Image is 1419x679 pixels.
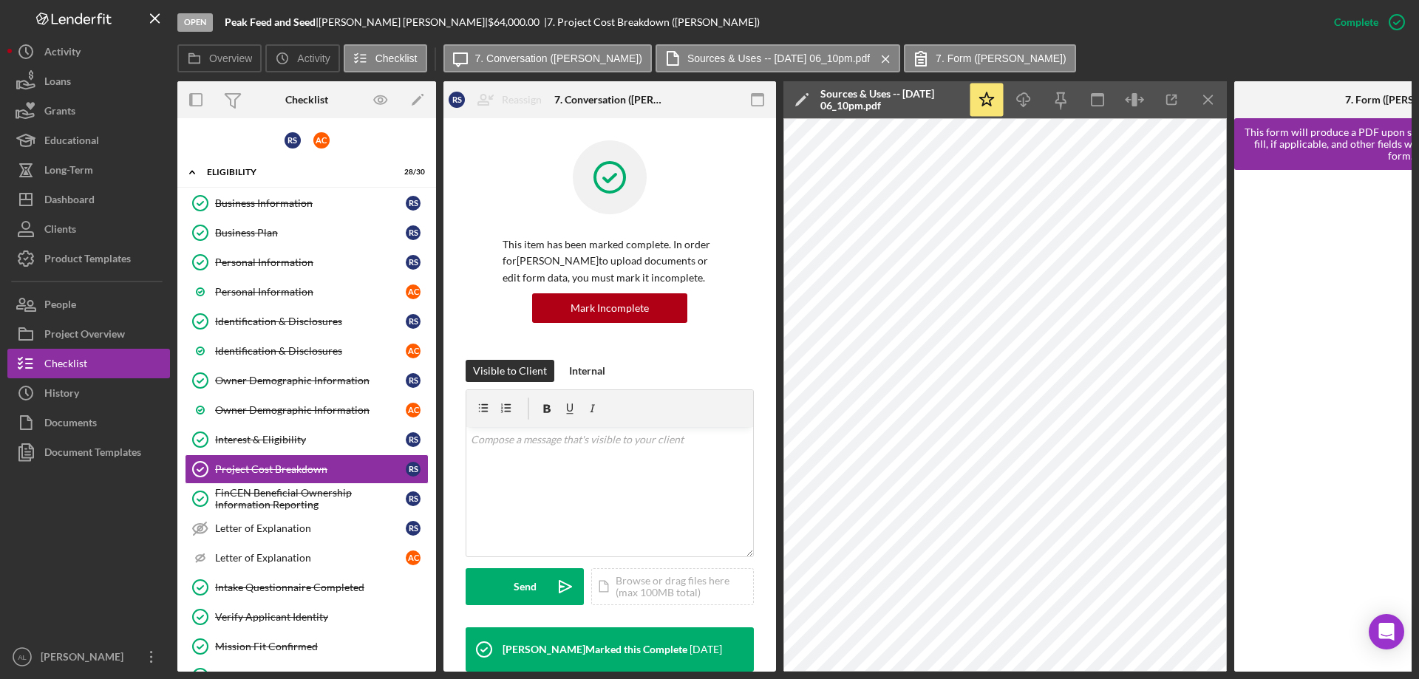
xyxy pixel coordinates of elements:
[406,196,421,211] div: R S
[185,395,429,425] a: Owner Demographic InformationAC
[215,345,406,357] div: Identification & Disclosures
[185,454,429,484] a: Project Cost BreakdownRS
[177,13,213,32] div: Open
[503,644,687,655] div: [PERSON_NAME] Marked this Complete
[215,227,406,239] div: Business Plan
[215,256,406,268] div: Personal Information
[656,44,900,72] button: Sources & Uses -- [DATE] 06_10pm.pdf
[37,642,133,675] div: [PERSON_NAME]
[569,360,605,382] div: Internal
[936,52,1066,64] label: 7. Form ([PERSON_NAME])
[185,484,429,513] a: FinCEN Beneficial Ownership Information ReportingRS
[215,375,406,386] div: Owner Demographic Information
[344,44,427,72] button: Checklist
[285,94,328,106] div: Checklist
[687,52,870,64] label: Sources & Uses -- [DATE] 06_10pm.pdf
[475,52,642,64] label: 7. Conversation ([PERSON_NAME])
[554,94,665,106] div: 7. Conversation ([PERSON_NAME])
[265,44,339,72] button: Activity
[297,52,330,64] label: Activity
[406,521,421,536] div: R S
[215,522,406,534] div: Letter of Explanation
[215,487,406,511] div: FinCEN Beneficial Ownership Information Reporting
[185,573,429,602] a: Intake Questionnaire Completed
[406,550,421,565] div: A C
[185,543,429,573] a: Letter of ExplanationAC
[18,653,27,661] text: AL
[406,491,421,506] div: R S
[502,85,542,115] div: Reassign
[514,568,537,605] div: Send
[406,432,421,447] div: R S
[473,360,547,382] div: Visible to Client
[285,132,301,149] div: R S
[406,403,421,417] div: A C
[185,632,429,661] a: Mission Fit Confirmed
[488,16,544,28] div: $64,000.00
[185,336,429,366] a: Identification & DisclosuresAC
[215,581,428,593] div: Intake Questionnaire Completed
[319,16,488,28] div: [PERSON_NAME] [PERSON_NAME] |
[503,236,717,286] p: This item has been marked complete. In order for [PERSON_NAME] to upload documents or edit form d...
[690,644,722,655] time: 2025-08-05 17:19
[441,85,557,115] button: RSReassign
[215,197,406,209] div: Business Information
[215,404,406,416] div: Owner Demographic Information
[185,602,429,632] a: Verify Applicant Identity
[406,284,421,299] div: A C
[466,360,554,382] button: Visible to Client
[215,463,406,475] div: Project Cost Breakdown
[209,52,252,64] label: Overview
[904,44,1076,72] button: 7. Form ([PERSON_NAME])
[207,168,388,177] div: Eligibility
[1369,614,1404,649] div: Open Intercom Messenger
[225,16,316,28] b: Peak Feed and Seed
[185,218,429,248] a: Business PlanRS
[185,277,429,307] a: Personal InformationAC
[225,16,319,28] div: |
[215,611,428,623] div: Verify Applicant Identity
[185,366,429,395] a: Owner Demographic InformationRS
[449,92,465,108] div: R S
[562,360,613,382] button: Internal
[185,248,429,277] a: Personal InformationRS
[406,314,421,329] div: R S
[544,16,760,28] div: | 7. Project Cost Breakdown ([PERSON_NAME])
[406,344,421,358] div: A C
[443,44,652,72] button: 7. Conversation ([PERSON_NAME])
[820,88,961,112] div: Sources & Uses -- [DATE] 06_10pm.pdf
[215,641,428,652] div: Mission Fit Confirmed
[177,44,262,72] button: Overview
[406,255,421,270] div: R S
